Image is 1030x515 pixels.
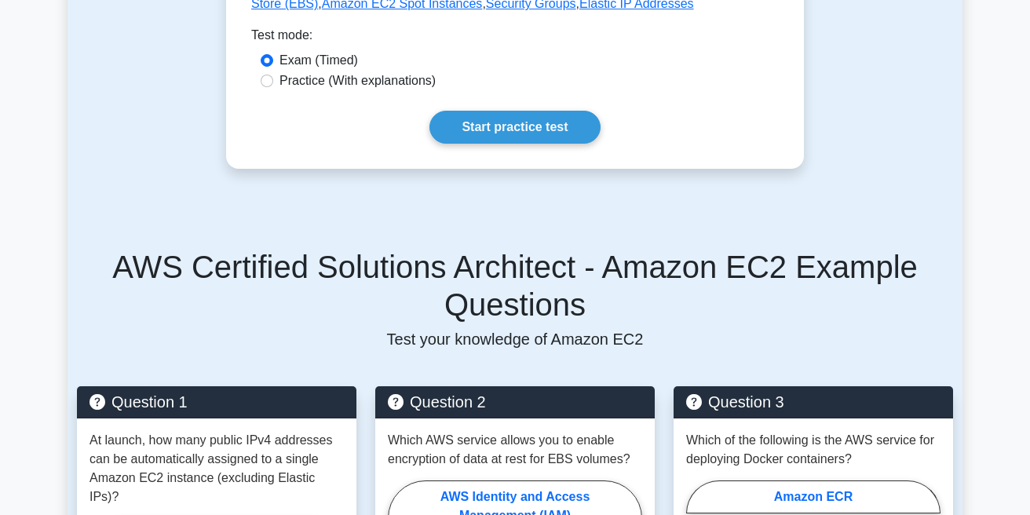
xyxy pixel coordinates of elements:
h5: Question 2 [388,393,642,411]
label: Exam (Timed) [279,51,358,70]
label: Amazon ECR [686,480,941,513]
p: Which AWS service allows you to enable encryption of data at rest for EBS volumes? [388,431,642,469]
p: Which of the following is the AWS service for deploying Docker containers? [686,431,941,469]
p: Test your knowledge of Amazon EC2 [77,330,953,349]
h5: Question 3 [686,393,941,411]
label: Practice (With explanations) [279,71,436,90]
h5: AWS Certified Solutions Architect - Amazon EC2 Example Questions [77,248,953,323]
h5: Question 1 [89,393,344,411]
div: Test mode: [251,26,779,51]
a: Start practice test [429,111,600,144]
p: At launch, how many public IPv4 addresses can be automatically assigned to a single Amazon EC2 in... [89,431,344,506]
